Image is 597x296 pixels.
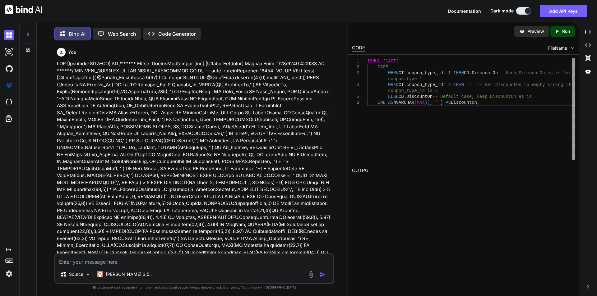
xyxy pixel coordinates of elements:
[54,285,334,290] p: Bind can provide inaccurate information, including about people. Always double-check its answers....
[404,71,406,75] span: .
[453,82,464,87] span: THEN
[352,64,359,70] div: 2
[430,100,432,105] span: ,
[453,71,464,75] span: THEN
[108,30,136,38] p: Web Search
[388,94,399,99] span: ELSE
[388,71,399,75] span: WHEN
[404,94,406,99] span: .
[4,47,14,57] img: darkAi-studio
[527,28,544,34] p: Preview
[440,100,443,105] span: )
[425,100,427,105] span: )
[106,271,152,277] p: [PERSON_NAME] 3.5..
[406,71,443,75] span: coupon_type_id
[498,71,571,75] span: -- Keep DiscountOn as is for
[477,82,571,87] span: -- Set DiscountOn to empty string if
[352,94,359,100] div: 5
[352,58,359,64] div: 1
[490,8,514,14] span: Dark mode
[443,82,445,87] span: =
[433,94,532,99] span: -- Default case, keep DiscountOn as is
[427,100,430,105] span: )
[69,30,86,38] p: Bind AI
[417,100,424,105] span: MAX
[446,100,451,105] span: AS
[367,59,383,64] span: ISNULL
[4,63,14,74] img: githubDark
[4,80,14,91] img: premium
[443,71,445,75] span: =
[393,100,414,105] span: NVARCHAR
[388,88,438,93] span: coupon_type_id is 2
[4,30,14,40] img: darkChat
[4,268,14,279] img: settings
[348,163,579,178] h2: OUTPUT
[398,71,404,75] span: CT
[570,45,575,51] img: chevron down
[548,45,567,51] span: FileName
[68,49,76,55] h6: You
[398,82,404,87] span: CT
[396,59,398,64] span: (
[451,100,477,105] span: DiscountOn
[540,5,587,17] button: Add API Keys
[562,28,570,34] p: Run
[406,94,433,99] span: DiscountOn
[466,82,472,87] span: ''
[448,82,451,87] span: 2
[4,97,14,107] img: cloudideIcon
[383,59,385,64] span: (
[388,100,393,105] span: AS
[448,71,451,75] span: 1
[398,94,404,99] span: CD
[435,100,440,105] span: ''
[472,71,498,75] span: DiscountOn
[464,71,469,75] span: CD
[388,76,422,81] span: coupon type 1
[448,8,481,14] button: Documentation
[320,271,326,278] img: icon
[477,100,479,105] span: ,
[85,272,90,277] img: Pick Models
[404,82,406,87] span: .
[377,100,385,105] span: END
[308,271,315,278] img: attachment
[414,100,417,105] span: (
[352,70,359,76] div: 3
[158,30,196,38] p: Code Generator
[352,100,359,106] div: 6
[469,71,471,75] span: .
[406,82,443,87] span: coupon_type_id
[69,271,83,277] p: Source
[385,59,396,64] span: CAST
[352,82,359,88] div: 4
[519,29,525,34] img: preview
[97,271,103,277] img: Claude 3.5 Haiku
[5,5,42,14] img: Bind AI
[388,82,399,87] span: WHEN
[352,44,365,52] div: CODE
[377,65,388,70] span: CASE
